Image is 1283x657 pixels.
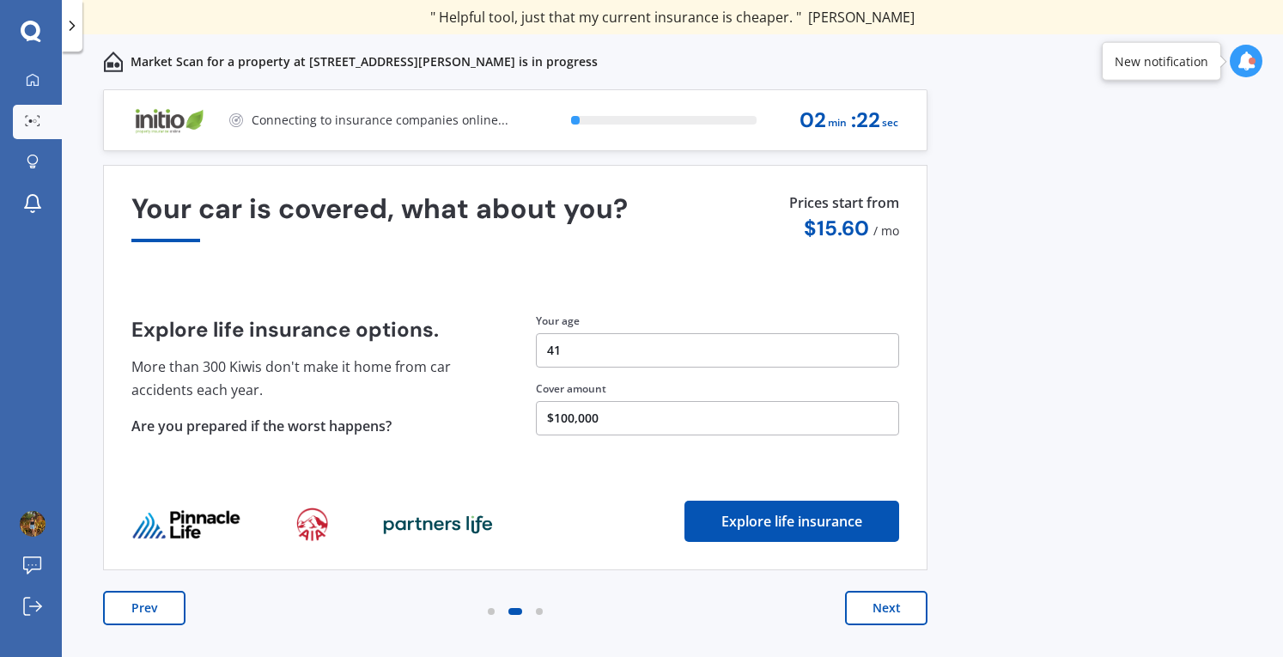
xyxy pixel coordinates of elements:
[296,508,328,542] img: life_provider_logo_1
[131,193,899,242] div: Your car is covered, what about you?
[828,112,847,135] span: min
[103,591,185,625] button: Prev
[103,52,124,72] img: home-and-contents.b802091223b8502ef2dd.svg
[800,109,826,132] span: 02
[536,313,899,329] div: Your age
[873,222,899,239] span: / mo
[536,401,899,435] button: $100,000
[1115,52,1208,70] div: New notification
[131,417,392,435] span: Are you prepared if the worst happens?
[383,514,493,535] img: life_provider_logo_2
[536,381,899,397] div: Cover amount
[131,509,241,540] img: life_provider_logo_0
[789,193,899,216] p: Prices start from
[851,109,880,132] span: : 22
[882,112,898,135] span: sec
[131,356,495,401] p: More than 300 Kiwis don't make it home from car accidents each year.
[804,215,869,241] span: $ 15.60
[684,501,899,542] button: Explore life insurance
[131,53,598,70] p: Market Scan for a property at [STREET_ADDRESS][PERSON_NAME] is in progress
[252,112,508,129] p: Connecting to insurance companies online...
[845,591,927,625] button: Next
[131,318,495,342] h4: Explore life insurance options.
[536,333,899,368] button: 41
[20,511,46,537] img: ACg8ocIxaaXtzfJ8MAxBEr9Ruh12rkBwStDst67usP7zAWv27s0gVUBiDg=s96-c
